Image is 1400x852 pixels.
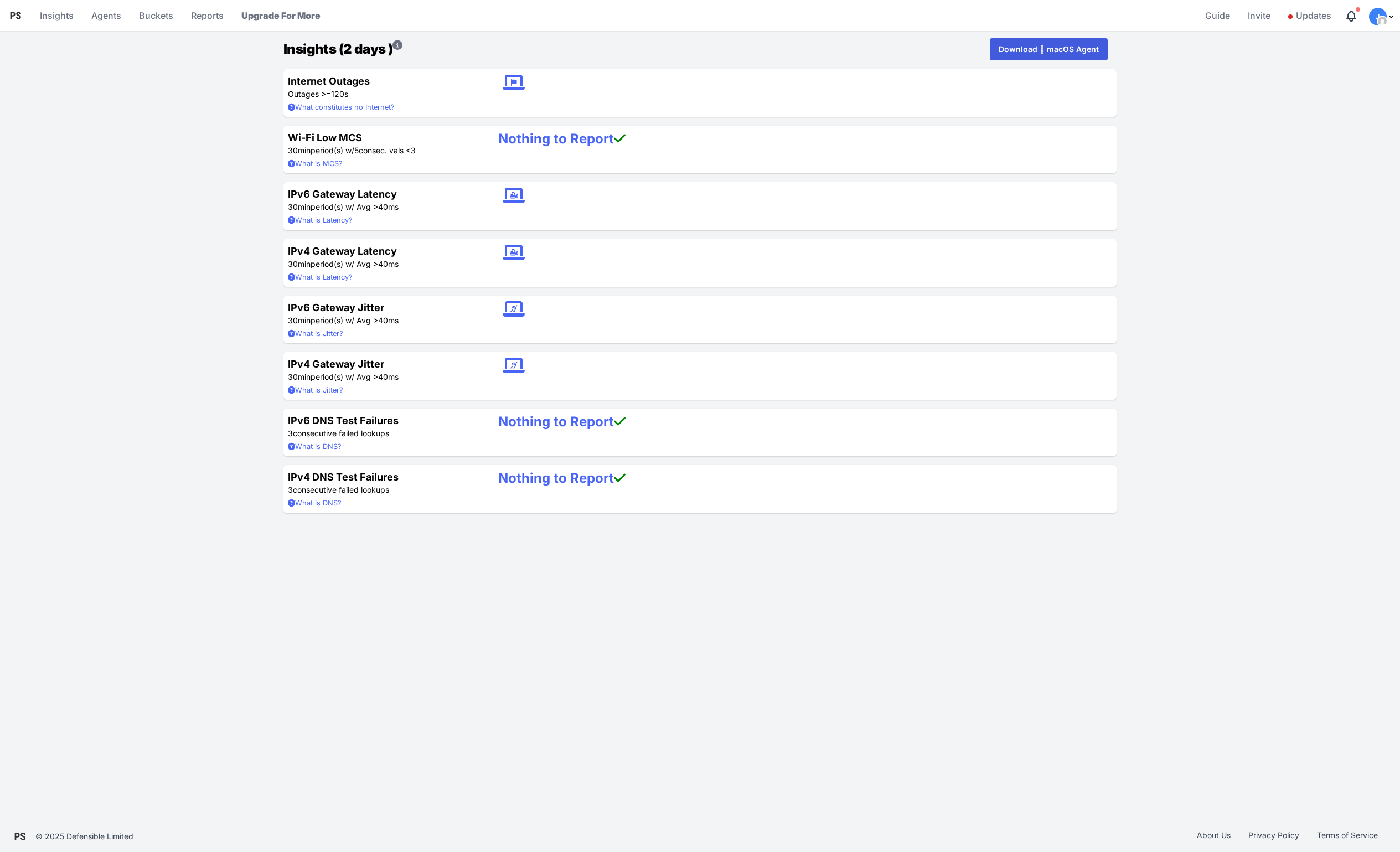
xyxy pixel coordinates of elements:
[990,38,1108,60] a: Download  macOS Agent
[288,357,481,371] h4: IPv4 Gateway Jitter
[1376,13,1380,20] span: J
[288,259,481,270] p: period(s) w/ Avg >
[288,146,311,155] span: 30min
[288,428,293,438] span: 3
[288,328,481,339] summary: What is Jitter?
[288,130,481,145] h4: Wi-Fi Low MCS
[288,428,481,439] p: consecutive failed lookups
[1284,2,1336,29] a: Updates
[1378,17,1387,25] img: 9fd817f993bd409143253881c4cddf71.png
[1239,830,1308,843] a: Privacy Policy
[498,470,626,486] a: Nothing to Report
[288,145,481,156] p: period(s) w/ consec. vals <
[288,484,481,495] p: consecutive failed lookups
[288,215,481,225] summary: What is Latency?
[378,259,399,268] span: 40ms
[288,158,481,169] summary: What is MCS?
[288,315,481,326] p: period(s) w/ Avg >
[288,259,311,268] span: 30min
[87,2,126,29] a: Agents
[288,202,311,211] span: 30min
[378,316,399,325] span: 40ms
[35,2,78,29] a: Insights
[288,498,481,508] summary: What is DNS?
[1308,830,1387,843] a: Terms of Service
[288,89,481,100] p: Outages >=
[288,74,481,89] h4: Internet Outages
[1369,8,1396,25] div: Profile Menu
[378,372,399,381] span: 40ms
[378,202,399,211] span: 40ms
[283,39,402,59] h1: Insights (2 days )
[1345,9,1358,23] div: Notifications
[354,146,359,155] span: 5
[35,831,133,842] div: © 2025 Defensible Limited
[498,414,626,430] a: Nothing to Report
[288,244,481,259] h4: IPv4 Gateway Latency
[288,300,481,315] h4: IPv6 Gateway Jitter
[1243,2,1275,29] a: Invite
[288,316,311,325] span: 30min
[288,385,481,395] summary: What is Jitter?
[237,2,325,29] a: Upgrade For More
[1288,4,1331,27] span: Updates
[288,371,481,383] p: period(s) w/ Avg >
[1205,4,1230,27] span: Guide
[288,272,481,282] summary: What is Latency?
[411,146,416,155] span: 3
[135,2,178,29] a: Buckets
[1201,2,1234,29] a: Guide
[288,441,481,452] summary: What is DNS?
[288,485,293,494] span: 3
[498,131,626,147] a: Nothing to Report
[288,469,481,484] h4: IPv4 DNS Test Failures
[331,89,348,99] span: 120s
[288,102,481,112] summary: What constitutes no Internet?
[187,2,228,29] a: Reports
[1188,830,1239,843] a: About Us
[288,202,481,213] p: period(s) w/ Avg >
[288,187,481,202] h4: IPv6 Gateway Latency
[288,413,481,428] h4: IPv6 DNS Test Failures
[288,372,311,381] span: 30min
